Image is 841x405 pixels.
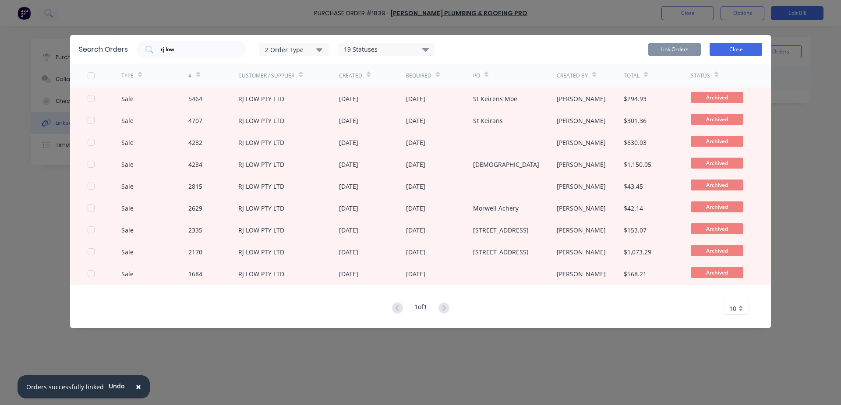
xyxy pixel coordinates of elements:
div: [PERSON_NAME] [557,94,606,103]
div: $1,073.29 [624,247,651,257]
div: [PERSON_NAME] [557,160,606,169]
span: Archived [691,201,743,212]
div: RJ LOW PTY LTD [238,94,284,103]
div: $301.36 [624,116,647,125]
div: RJ LOW PTY LTD [238,160,284,169]
div: RJ LOW PTY LTD [238,247,284,257]
div: [DATE] [339,160,358,169]
div: 4282 [188,138,202,147]
div: 4707 [188,116,202,125]
div: [DATE] [339,182,358,191]
div: [DATE] [406,94,425,103]
div: [DATE] [406,225,425,235]
div: $630.03 [624,138,647,147]
div: $43.45 [624,182,643,191]
div: [DATE] [406,116,425,125]
div: $153.07 [624,225,647,235]
div: [PERSON_NAME] [557,182,606,191]
div: 4234 [188,160,202,169]
button: Close [710,43,762,56]
div: Sale [121,225,134,235]
div: $1,150.05 [624,160,651,169]
div: [DATE] [406,138,425,147]
div: [DATE] [339,138,358,147]
div: $42.14 [624,204,643,213]
div: Search Orders [79,44,128,55]
span: 10 [729,304,736,313]
div: [DATE] [406,182,425,191]
div: Sale [121,247,134,257]
div: [DATE] [406,269,425,278]
div: RJ LOW PTY LTD [238,204,284,213]
div: 2629 [188,204,202,213]
div: Required [406,72,431,80]
span: Archived [691,267,743,278]
div: [STREET_ADDRESS] [473,247,529,257]
div: Sale [121,182,134,191]
div: RJ LOW PTY LTD [238,269,284,278]
div: [PERSON_NAME] [557,247,606,257]
div: Created [339,72,362,80]
div: # [188,72,192,80]
span: Archived [691,223,743,234]
div: 2 Order Type [265,45,324,54]
div: [DATE] [339,225,358,235]
span: Archived [691,245,743,256]
div: [DATE] [406,204,425,213]
div: Created By [557,72,588,80]
div: RJ LOW PTY LTD [238,116,284,125]
div: [STREET_ADDRESS] [473,225,529,235]
button: Undo [104,380,130,393]
div: RJ LOW PTY LTD [238,138,284,147]
div: [DATE] [406,160,425,169]
div: Customer / Supplier [238,72,294,80]
span: Archived [691,114,743,125]
span: Archived [691,136,743,147]
button: Link Orders [648,43,701,56]
div: [PERSON_NAME] [557,269,606,278]
div: Sale [121,116,134,125]
div: PO [473,72,480,80]
div: TYPE [121,72,134,80]
div: RJ LOW PTY LTD [238,225,284,235]
div: Status [691,72,710,80]
input: Search orders... [160,45,233,54]
div: 2335 [188,225,202,235]
div: Total [624,72,640,80]
div: Morwell Achery [473,204,519,213]
span: × [136,380,141,393]
button: Close [127,377,150,398]
div: [PERSON_NAME] [557,204,606,213]
div: Sale [121,138,134,147]
div: [DATE] [339,116,358,125]
div: [DATE] [339,247,358,257]
div: $568.21 [624,269,647,278]
div: Orders successfully linked [26,382,104,391]
div: Sale [121,160,134,169]
div: 1684 [188,269,202,278]
div: [DEMOGRAPHIC_DATA] [473,160,539,169]
div: [PERSON_NAME] [557,138,606,147]
div: $294.93 [624,94,647,103]
div: 5464 [188,94,202,103]
span: Archived [691,158,743,169]
div: [DATE] [339,204,358,213]
div: St Keirans [473,116,503,125]
div: 1 of 1 [414,302,427,315]
div: [PERSON_NAME] [557,225,606,235]
div: 2815 [188,182,202,191]
div: [PERSON_NAME] [557,116,606,125]
div: [DATE] [406,247,425,257]
div: Sale [121,94,134,103]
span: Archived [691,92,743,103]
div: [DATE] [339,269,358,278]
div: Sale [121,204,134,213]
div: Sale [121,269,134,278]
div: RJ LOW PTY LTD [238,182,284,191]
div: [DATE] [339,94,358,103]
button: 2 Order Type [259,43,329,56]
div: 2170 [188,247,202,257]
span: Archived [691,180,743,190]
div: St Keirens Moe [473,94,517,103]
div: 19 Statuses [339,45,434,54]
